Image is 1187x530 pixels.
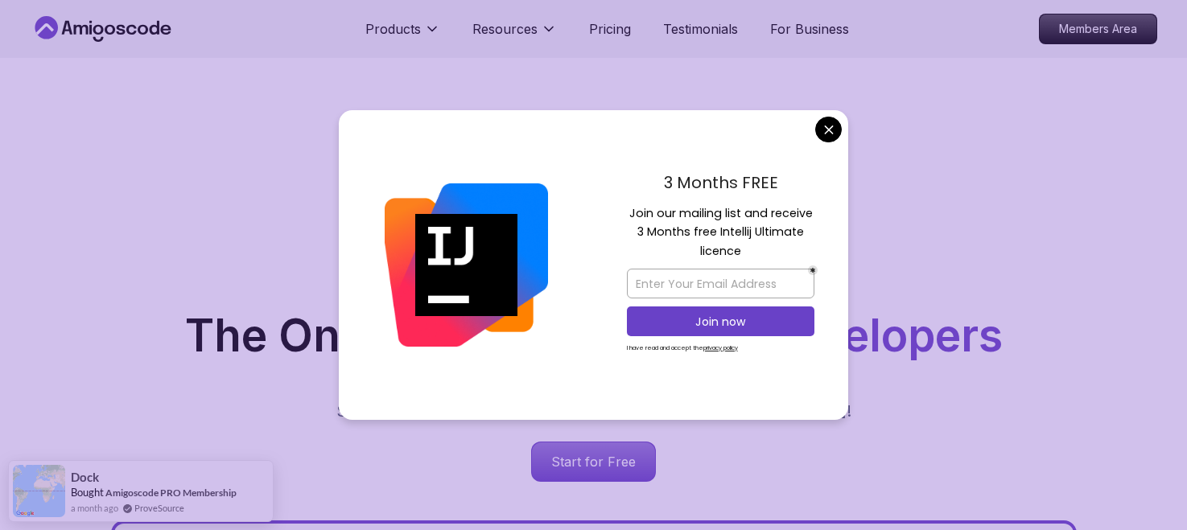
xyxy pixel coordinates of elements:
[1039,14,1157,44] a: Members Area
[472,19,538,39] p: Resources
[13,465,65,517] img: provesource social proof notification image
[1040,14,1156,43] p: Members Area
[134,501,184,515] a: ProveSource
[324,377,864,422] p: Get unlimited access to coding , , and . Start your journey or level up your career with Amigosco...
[365,19,421,39] p: Products
[105,487,237,499] a: Amigoscode PRO Membership
[531,442,656,482] a: Start for Free
[71,486,104,499] span: Bought
[71,470,99,484] span: Dock
[472,19,557,51] button: Resources
[43,314,1144,358] h1: The One-Stop Platform for
[663,19,738,39] a: Testimonials
[71,501,118,515] span: a month ago
[365,19,440,51] button: Products
[761,309,1003,362] span: Developers
[589,19,631,39] a: Pricing
[770,19,849,39] a: For Business
[532,442,655,481] p: Start for Free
